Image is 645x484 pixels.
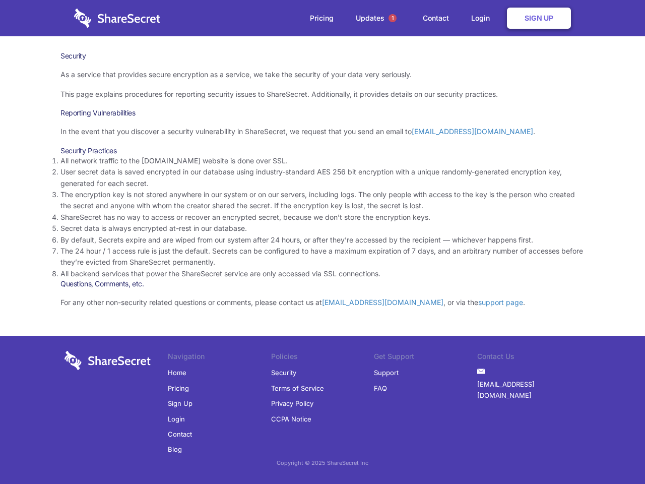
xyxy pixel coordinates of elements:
[74,9,160,28] img: logo-wordmark-white-trans-d4663122ce5f474addd5e946df7df03e33cb6a1c49d2221995e7729f52c070b2.svg
[374,351,477,365] li: Get Support
[60,126,585,137] p: In the event that you discover a security vulnerability in ShareSecret, we request that you send ...
[300,3,344,34] a: Pricing
[60,155,585,166] li: All network traffic to the [DOMAIN_NAME] website is done over SSL.
[60,223,585,234] li: Secret data is always encrypted at-rest in our database.
[168,381,189,396] a: Pricing
[60,246,585,268] li: The 24 hour / 1 access rule is just the default. Secrets can be configured to have a maximum expi...
[168,351,271,365] li: Navigation
[168,365,186,380] a: Home
[271,381,324,396] a: Terms of Service
[271,396,313,411] a: Privacy Policy
[478,298,523,307] a: support page
[389,14,397,22] span: 1
[461,3,505,34] a: Login
[322,298,443,307] a: [EMAIL_ADDRESS][DOMAIN_NAME]
[168,427,192,442] a: Contact
[60,279,585,288] h3: Questions, Comments, etc.
[60,189,585,212] li: The encryption key is not stored anywhere in our system or on our servers, including logs. The on...
[60,146,585,155] h3: Security Practices
[60,69,585,80] p: As a service that provides secure encryption as a service, we take the security of your data very...
[64,351,151,370] img: logo-wordmark-white-trans-d4663122ce5f474addd5e946df7df03e33cb6a1c49d2221995e7729f52c070b2.svg
[60,108,585,117] h3: Reporting Vulnerabilities
[60,166,585,189] li: User secret data is saved encrypted in our database using industry-standard AES 256 bit encryptio...
[374,381,387,396] a: FAQ
[168,396,192,411] a: Sign Up
[477,377,580,403] a: [EMAIL_ADDRESS][DOMAIN_NAME]
[60,89,585,100] p: This page explains procedures for reporting security issues to ShareSecret. Additionally, it prov...
[168,411,185,427] a: Login
[60,234,585,246] li: By default, Secrets expire and are wiped from our system after 24 hours, or after they’re accesse...
[271,351,374,365] li: Policies
[412,127,533,136] a: [EMAIL_ADDRESS][DOMAIN_NAME]
[271,411,311,427] a: CCPA Notice
[60,297,585,308] p: For any other non-security related questions or comments, please contact us at , or via the .
[60,268,585,279] li: All backend services that power the ShareSecret service are only accessed via SSL connections.
[507,8,571,29] a: Sign Up
[374,365,399,380] a: Support
[168,442,182,457] a: Blog
[271,365,296,380] a: Security
[60,212,585,223] li: ShareSecret has no way to access or recover an encrypted secret, because we don’t store the encry...
[60,51,585,60] h1: Security
[413,3,459,34] a: Contact
[477,351,580,365] li: Contact Us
